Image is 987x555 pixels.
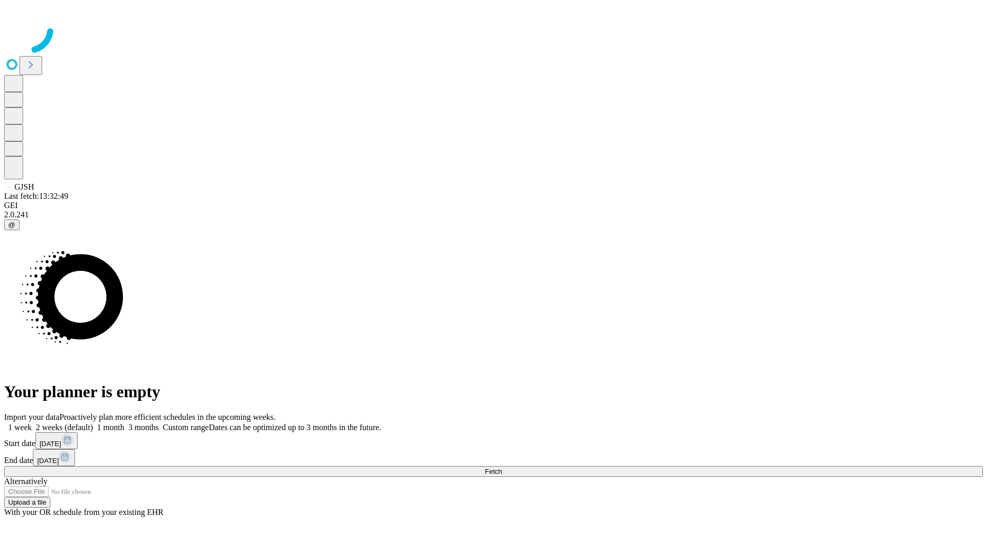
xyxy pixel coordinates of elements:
[4,432,983,449] div: Start date
[4,210,983,219] div: 2.0.241
[4,382,983,401] h1: Your planner is empty
[4,508,163,516] span: With your OR schedule from your existing EHR
[4,466,983,477] button: Fetch
[8,423,32,432] span: 1 week
[4,497,50,508] button: Upload a file
[4,201,983,210] div: GEI
[4,449,983,466] div: End date
[4,477,47,486] span: Alternatively
[8,221,15,229] span: @
[4,413,60,421] span: Import your data
[163,423,209,432] span: Custom range
[4,192,68,200] span: Last fetch: 13:32:49
[97,423,124,432] span: 1 month
[485,468,502,475] span: Fetch
[60,413,276,421] span: Proactively plan more efficient schedules in the upcoming weeks.
[209,423,381,432] span: Dates can be optimized up to 3 months in the future.
[36,423,93,432] span: 2 weeks (default)
[33,449,75,466] button: [DATE]
[40,440,61,448] span: [DATE]
[35,432,78,449] button: [DATE]
[37,457,59,465] span: [DATE]
[14,182,34,191] span: GJSH
[129,423,159,432] span: 3 months
[4,219,20,230] button: @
